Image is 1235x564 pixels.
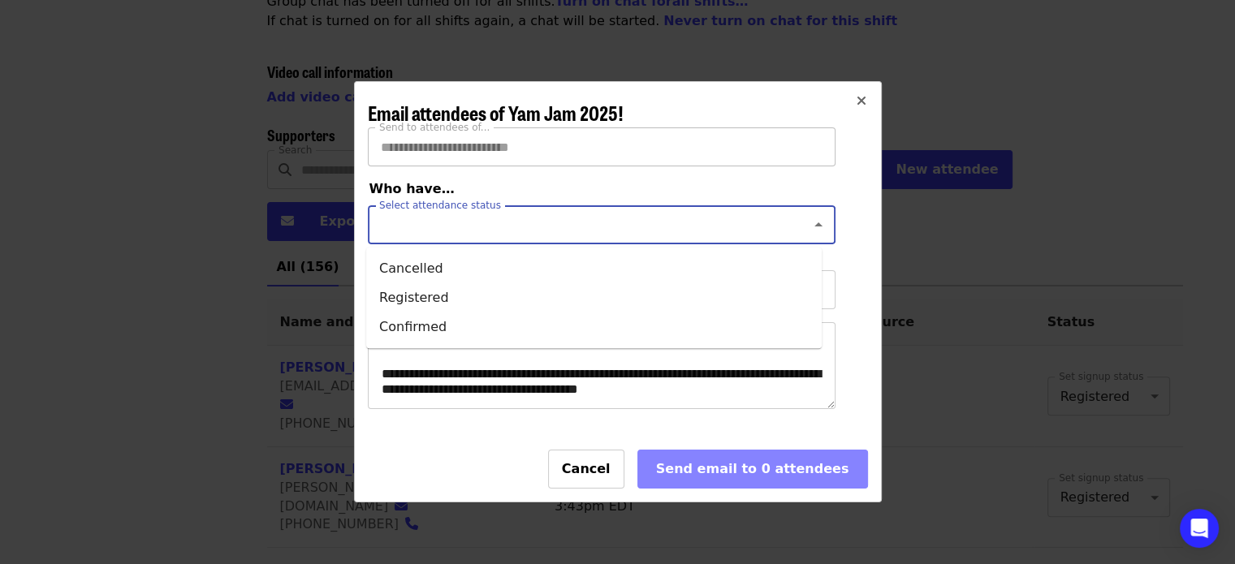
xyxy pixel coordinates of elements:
[369,181,455,196] span: Who have…
[379,200,501,210] label: Select attendance status
[807,213,830,236] button: Close
[842,82,881,121] button: Close
[368,127,836,166] input: Send to attendees of...
[366,254,822,283] li: Cancelled
[366,312,822,342] li: Confirmed
[857,93,866,109] i: times icon
[1180,509,1219,548] div: Open Intercom Messenger
[379,123,490,132] label: Send to attendees of...
[368,98,624,127] span: Email attendees of Yam Jam 2025!
[548,450,624,489] button: Cancel
[651,459,854,479] div: Send email to 0 attendees
[637,450,868,489] button: Send email to 0 attendees
[369,323,835,408] textarea: Message
[366,283,822,312] li: Registered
